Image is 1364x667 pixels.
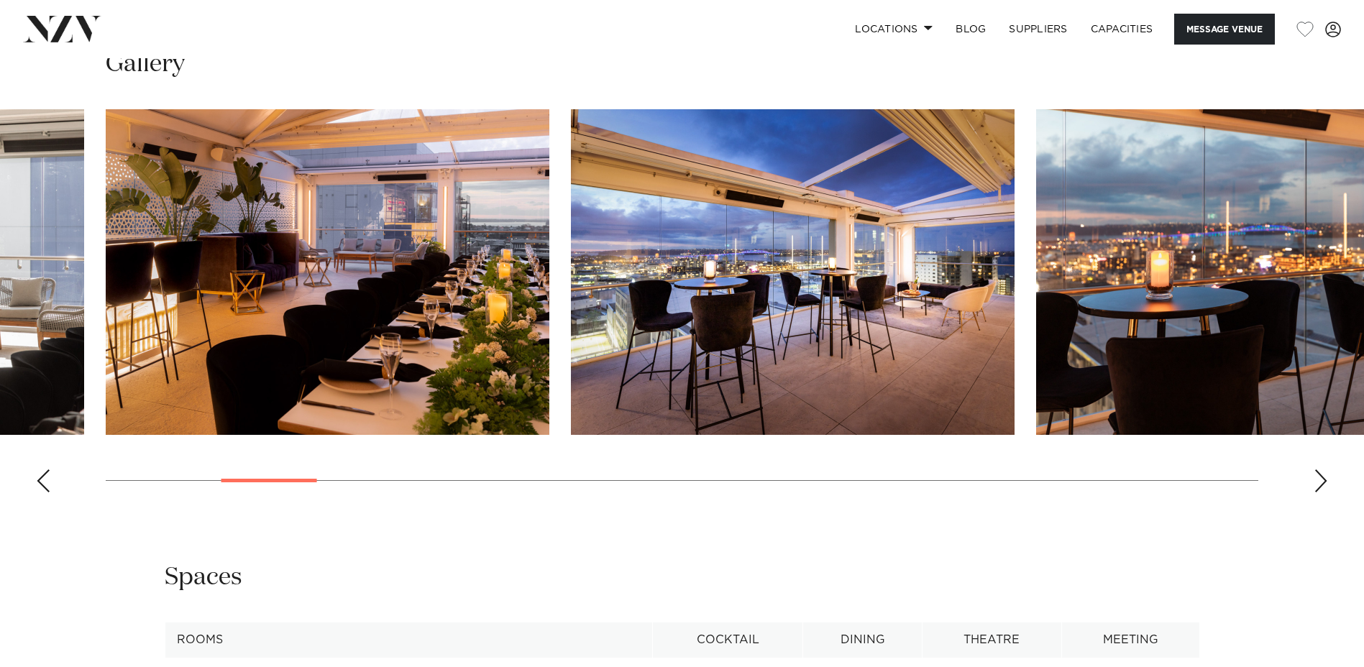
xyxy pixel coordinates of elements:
[1174,14,1275,45] button: Message Venue
[922,622,1061,658] th: Theatre
[106,109,549,435] swiper-slide: 4 / 30
[1079,14,1165,45] a: Capacities
[23,16,101,42] img: nzv-logo.png
[1061,622,1199,658] th: Meeting
[106,48,185,80] h2: Gallery
[843,14,944,45] a: Locations
[653,622,803,658] th: Cocktail
[997,14,1079,45] a: SUPPLIERS
[944,14,997,45] a: BLOG
[165,561,242,594] h2: Spaces
[165,622,653,658] th: Rooms
[803,622,923,658] th: Dining
[571,109,1015,435] swiper-slide: 5 / 30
